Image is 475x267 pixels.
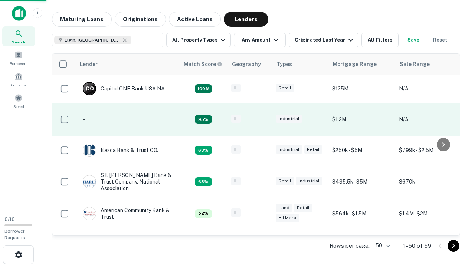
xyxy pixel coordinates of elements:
[395,136,462,164] td: $799k - $2.5M
[272,54,328,75] th: Types
[2,69,35,89] a: Contacts
[83,144,158,157] div: Itasca Bank & Trust CO.
[328,75,395,103] td: $125M
[276,115,302,123] div: Industrial
[83,172,172,192] div: ST. [PERSON_NAME] Bank & Trust Company, National Association
[438,208,475,243] iframe: Chat Widget
[195,209,212,218] div: Capitalize uses an advanced AI algorithm to match your search with the best lender. The match sco...
[2,91,35,111] a: Saved
[328,54,395,75] th: Mortgage Range
[428,33,452,47] button: Reset
[400,60,430,69] div: Sale Range
[395,103,462,136] td: N/A
[83,115,85,123] p: -
[328,136,395,164] td: $250k - $5M
[179,54,227,75] th: Capitalize uses an advanced AI algorithm to match your search with the best lender. The match sco...
[4,217,15,222] span: 0 / 10
[115,12,166,27] button: Originations
[395,164,462,200] td: $670k
[83,235,164,248] div: Republic Bank Of Chicago
[195,84,212,93] div: Capitalize uses an advanced AI algorithm to match your search with the best lender. The match sco...
[448,240,459,252] button: Go to next page
[195,115,212,124] div: Capitalize uses an advanced AI algorithm to match your search with the best lender. The match sco...
[402,33,425,47] button: Save your search to get updates of matches that match your search criteria.
[295,36,355,44] div: Originated Last Year
[373,240,391,251] div: 50
[276,145,302,154] div: Industrial
[83,207,96,220] img: picture
[328,200,395,228] td: $564k - $1.5M
[184,60,222,68] div: Capitalize uses an advanced AI algorithm to match your search with the best lender. The match sco...
[195,177,212,186] div: Capitalize uses an advanced AI algorithm to match your search with the best lender. The match sco...
[234,33,286,47] button: Any Amount
[4,228,25,240] span: Borrower Requests
[395,228,462,256] td: N/A
[166,33,231,47] button: All Property Types
[328,103,395,136] td: $1.2M
[11,82,26,88] span: Contacts
[276,204,292,212] div: Land
[13,103,24,109] span: Saved
[231,84,241,92] div: IL
[361,33,399,47] button: All Filters
[276,60,292,69] div: Types
[231,115,241,123] div: IL
[86,85,94,93] p: C O
[328,228,395,256] td: $500k - $880.5k
[10,60,27,66] span: Borrowers
[184,60,221,68] h6: Match Score
[231,208,241,217] div: IL
[12,6,26,21] img: capitalize-icon.png
[83,235,96,248] img: picture
[333,60,377,69] div: Mortgage Range
[80,60,98,69] div: Lender
[330,241,370,250] p: Rows per page:
[289,33,358,47] button: Originated Last Year
[75,54,179,75] th: Lender
[83,82,165,95] div: Capital ONE Bank USA NA
[65,37,120,43] span: Elgin, [GEOGRAPHIC_DATA], [GEOGRAPHIC_DATA]
[12,39,25,45] span: Search
[195,146,212,155] div: Capitalize uses an advanced AI algorithm to match your search with the best lender. The match sco...
[395,75,462,103] td: N/A
[231,177,241,185] div: IL
[169,12,221,27] button: Active Loans
[296,177,322,185] div: Industrial
[395,54,462,75] th: Sale Range
[83,175,96,188] img: picture
[2,26,35,46] a: Search
[232,60,261,69] div: Geography
[52,12,112,27] button: Maturing Loans
[2,48,35,68] a: Borrowers
[276,177,294,185] div: Retail
[294,204,312,212] div: Retail
[304,145,322,154] div: Retail
[227,54,272,75] th: Geography
[224,12,268,27] button: Lenders
[276,214,299,222] div: + 1 more
[83,144,96,156] img: picture
[276,84,294,92] div: Retail
[231,145,241,154] div: IL
[395,200,462,228] td: $1.4M - $2M
[83,207,172,220] div: American Community Bank & Trust
[403,241,431,250] p: 1–50 of 59
[328,164,395,200] td: $435.5k - $5M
